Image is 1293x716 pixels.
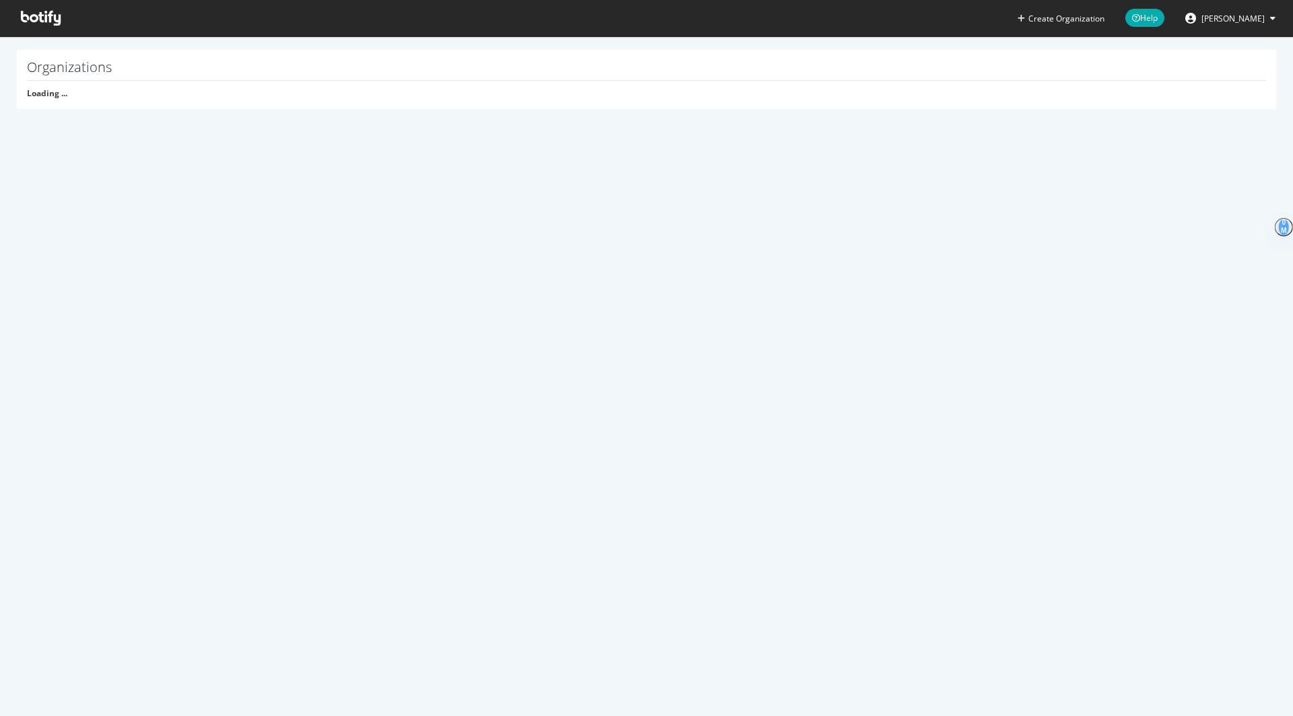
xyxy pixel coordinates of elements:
span: Help [1125,9,1164,27]
button: Create Organization [1017,12,1105,25]
span: Dervla Richardson [1201,13,1265,24]
strong: Loading ... [27,87,67,99]
h1: Organizations [27,60,1266,81]
button: [PERSON_NAME] [1174,7,1286,29]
